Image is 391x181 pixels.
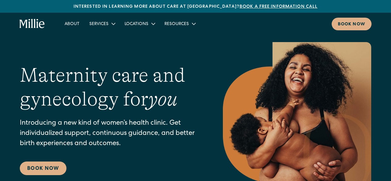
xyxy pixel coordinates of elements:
[20,63,198,111] h1: Maternity care and gynecology for
[164,21,189,28] div: Resources
[20,162,66,175] a: Book Now
[332,18,372,30] a: Book now
[240,5,317,9] a: Book a free information call
[19,19,45,29] a: home
[84,19,120,29] div: Services
[120,19,159,29] div: Locations
[89,21,108,28] div: Services
[20,119,198,149] p: Introducing a new kind of women’s health clinic. Get individualized support, continuous guidance,...
[60,19,84,29] a: About
[125,21,148,28] div: Locations
[148,88,177,110] em: you
[338,21,365,28] div: Book now
[159,19,200,29] div: Resources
